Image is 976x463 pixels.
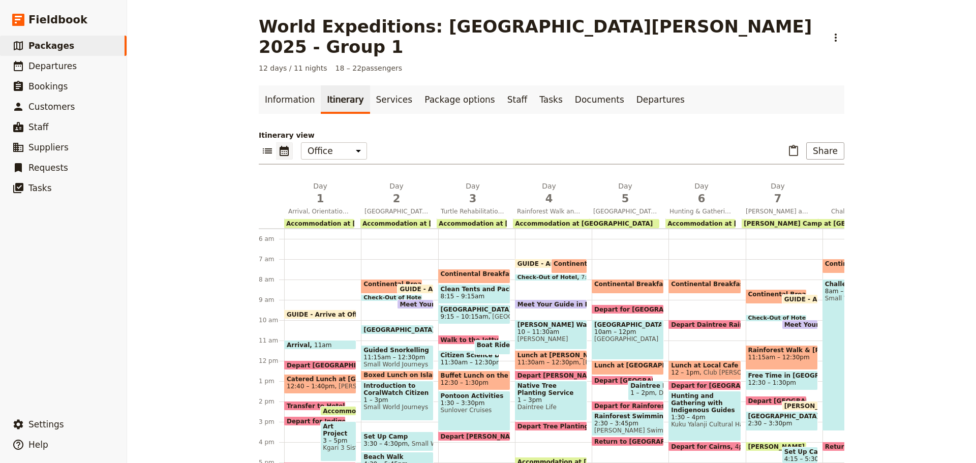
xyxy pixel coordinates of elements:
[515,299,587,309] div: Meet Your Guide in Reception & Depart
[668,320,741,329] div: Depart Daintree Rainforest
[822,279,884,431] div: Challenge Hike8am – 3:30pmSmall World Journeys
[321,85,370,114] a: Itinerary
[287,376,354,383] span: Catered Lunch at [GEOGRAPHIC_DATA] and [GEOGRAPHIC_DATA]
[742,181,818,219] button: Day7[PERSON_NAME] and [PERSON_NAME] Creek/[GEOGRAPHIC_DATA]
[438,269,510,284] div: Continental Breakfast at [GEOGRAPHIC_DATA]
[517,382,585,396] span: Native Tree Planting Service Work
[594,362,702,369] span: Lunch at [GEOGRAPHIC_DATA]
[594,281,817,288] span: Continental Breakfast at DRO (Daintree Rainforest Obsevatory)
[397,299,433,309] div: Meet Your Guide in Reception & Depart
[259,275,284,284] div: 8 am
[517,423,609,429] span: Depart Tree Planting Site
[594,306,708,313] span: Depart for [GEOGRAPHIC_DATA]
[594,420,661,427] span: 2:30 – 3:45pm
[784,403,951,409] span: [PERSON_NAME] arrive at [GEOGRAPHIC_DATA]
[668,279,741,294] div: Continental Breakfast at DRO
[517,352,585,359] span: Lunch at [PERSON_NAME]
[592,304,664,314] div: Depart for [GEOGRAPHIC_DATA]
[746,289,807,304] div: Continental Breakfast at Hotel
[320,421,356,461] div: Art Project with Indigenous Artist3 – 5pmKgari 3 Sisters
[259,418,284,426] div: 3 pm
[744,220,904,227] span: [PERSON_NAME] Camp at [GEOGRAPHIC_DATA]
[782,294,818,304] div: GUIDE - Arrive at Office
[284,340,356,350] div: Arrival11am
[742,207,814,215] span: [PERSON_NAME] and [PERSON_NAME] Creek/[GEOGRAPHIC_DATA]
[822,259,895,273] div: Continental Breakfast at [GEOGRAPHIC_DATA]
[517,328,585,335] span: 10 – 11:30am
[276,142,293,160] button: Calendar view
[593,191,657,206] span: 5
[284,207,356,215] span: Arrival, Orientation and Aboriginal Art Project
[517,191,581,206] span: 4
[671,443,735,450] span: Depart for Cairns
[517,335,585,343] span: [PERSON_NAME]
[533,85,569,114] a: Tasks
[363,326,439,333] span: [GEOGRAPHIC_DATA]
[363,361,431,368] span: Small World Journeys
[441,352,497,359] span: Citizen Science Data Collection & Species & Predator Identification
[28,122,49,132] span: Staff
[361,325,433,334] div: [GEOGRAPHIC_DATA]
[592,401,664,411] div: Depart for Rainforest Swimming Hole
[363,295,427,301] span: Check-Out of Hotel
[655,389,749,396] span: Daintree Ice Cream Company
[363,440,408,447] span: 3:30 – 4:30pm
[668,442,741,451] div: Depart for Cairns4pm
[748,413,815,420] span: [GEOGRAPHIC_DATA]
[825,281,881,288] span: Challenge Hike
[441,270,603,277] span: Continental Breakfast at [GEOGRAPHIC_DATA]
[363,354,431,361] span: 11:15am – 12:30pm
[784,455,815,462] span: 4:15 – 5:30pm
[284,360,356,370] div: Depart [GEOGRAPHIC_DATA]
[287,342,314,348] span: Arrival
[441,286,508,293] span: Clean Tents and Pack Up Camp
[594,438,705,445] span: Return to [GEOGRAPHIC_DATA]
[784,321,924,328] span: Meet Your Guide in Reception & Depart
[665,219,736,228] div: Accommodation at [GEOGRAPHIC_DATA]
[284,181,360,219] button: Day1Arrival, Orientation and Aboriginal Art Project
[746,371,818,390] div: Free Time in [GEOGRAPHIC_DATA] & Lunch on Own12:30 – 1:30pm
[748,443,913,450] span: [PERSON_NAME] Camp at [GEOGRAPHIC_DATA]
[785,142,802,160] button: Paste itinerary item
[287,383,334,390] span: 12:40 – 1:40pm
[554,260,663,267] span: Continental Breakfast at Hotel
[630,382,661,389] span: Daintree Ice Cream Company
[513,181,589,219] button: Day4Rainforest Walk and Tree Planting
[288,181,352,206] h2: Day
[438,431,510,441] div: Depart [PERSON_NAME][GEOGRAPHIC_DATA]
[363,347,431,354] span: Guided Snorkelling
[515,381,587,421] div: Native Tree Planting Service Work1 – 3pmDaintree Life
[361,345,433,370] div: Guided Snorkelling11:15am – 12:30pmSmall World Journeys
[668,391,741,441] div: Hunting and Gathering with Indigenous Guides1:30 – 4pmKuku Yalanji Cultural Habitat Tours ([PERSO...
[699,369,770,376] span: Club [PERSON_NAME]
[437,181,513,219] button: Day3Turtle Rehabilitation Centre and [GEOGRAPHIC_DATA] with Marine Biologist
[259,255,284,263] div: 7 am
[441,191,505,206] span: 3
[28,183,52,193] span: Tasks
[400,286,484,292] span: GUIDE - Arrive at Office
[259,336,284,345] div: 11 am
[474,340,510,355] div: Boat Ride to the Outer Reef
[671,421,738,428] span: Kuku Yalanji Cultural Habitat Tours ([PERSON_NAME] Brothers)
[287,311,372,318] span: GUIDE - Arrive at Office
[671,414,738,421] span: 1:30 – 4pm
[284,374,356,394] div: Catered Lunch at [GEOGRAPHIC_DATA] and [GEOGRAPHIC_DATA]12:40 – 1:40pm[PERSON_NAME]'s
[517,396,585,404] span: 1 – 3pm
[501,85,534,114] a: Staff
[323,423,354,437] span: Art Project with Indigenous Artist
[370,85,419,114] a: Services
[748,347,815,354] span: Rainforest Walk & [PERSON_NAME][GEOGRAPHIC_DATA]
[259,357,284,365] div: 12 pm
[671,369,699,376] span: 12 – 1pm
[748,291,858,298] span: Continental Breakfast at Hotel
[594,321,661,328] span: [GEOGRAPHIC_DATA]
[323,444,354,451] span: Kgari 3 Sisters
[517,181,581,206] h2: Day
[400,301,539,307] span: Meet Your Guide in Reception & Depart
[441,181,505,206] h2: Day
[748,372,815,379] span: Free Time in [GEOGRAPHIC_DATA] & Lunch on Own
[746,191,810,206] span: 7
[825,288,881,295] span: 8am – 3:30pm
[441,433,599,440] span: Depart [PERSON_NAME][GEOGRAPHIC_DATA]
[28,163,68,173] span: Requests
